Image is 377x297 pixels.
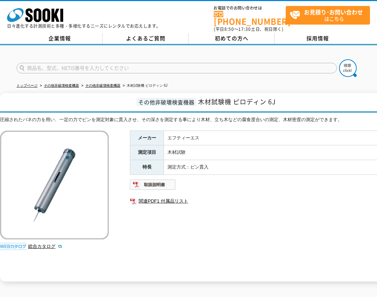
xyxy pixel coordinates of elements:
[121,82,167,90] li: 木材試験機 ピロディン 6J
[215,34,249,42] span: 初めての方へ
[16,63,337,73] input: 商品名、型式、NETIS番号を入力してください
[214,11,286,25] a: [PHONE_NUMBER]
[44,84,79,87] a: その他非破壊検査機器
[16,84,38,87] a: トップページ
[214,6,286,10] span: お電話でのお問い合わせは
[238,26,251,32] span: 17:30
[16,33,102,44] a: 企業情報
[130,160,164,175] th: 特長
[102,33,188,44] a: よくあるご質問
[28,244,62,249] a: 総合カタログ
[130,145,164,160] th: 測定項目
[198,97,276,106] span: 木材試験機 ピロディン 6J
[214,26,283,32] span: (平日 ～ 土日、祝日除く)
[7,24,161,28] p: 日々進化する計測技術と多種・多様化するニーズにレンタルでお応えします。
[275,33,361,44] a: 採用情報
[339,59,357,77] img: btn_search.png
[224,26,234,32] span: 8:50
[304,8,363,16] strong: お見積り･お問い合わせ
[188,33,275,44] a: 初めての方へ
[290,6,370,24] span: はこちら
[137,98,196,106] span: その他非破壊検査機器
[130,179,176,190] img: 取扱説明書
[286,6,370,25] a: お見積り･お問い合わせはこちら
[130,184,176,189] a: 取扱説明書
[85,84,120,87] a: その他非破壊検査機器
[130,131,164,145] th: メーカー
